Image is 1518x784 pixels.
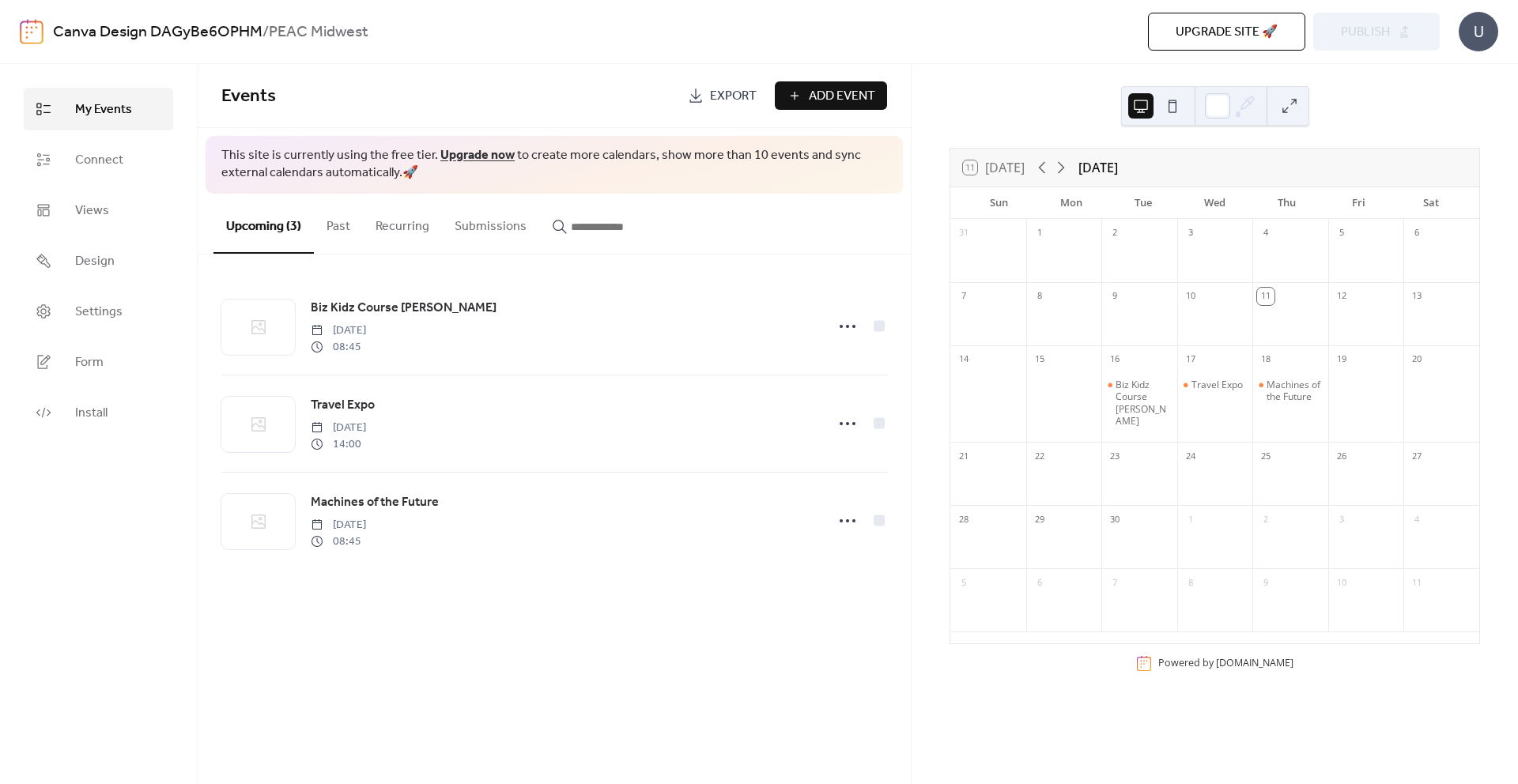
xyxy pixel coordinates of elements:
div: 9 [1106,288,1123,305]
div: Wed [1179,187,1251,219]
span: 14:00 [311,436,366,453]
div: 7 [955,288,972,305]
button: Upcoming (3) [213,194,314,254]
div: 12 [1333,288,1350,305]
span: Upgrade site 🚀 [1176,23,1278,42]
div: 31 [955,224,972,242]
div: 28 [955,511,972,528]
div: 27 [1408,447,1425,465]
div: 30 [1106,511,1123,528]
div: 8 [1182,574,1199,591]
div: Sat [1395,187,1467,219]
a: My Events [24,88,173,130]
div: 6 [1408,224,1425,242]
span: [DATE] [311,322,366,339]
span: Settings [75,303,123,322]
a: Canva Design DAGyBe6OPHM [53,17,262,47]
span: Travel Expo [311,396,375,415]
div: 2 [1257,511,1274,528]
div: 14 [955,351,972,368]
button: Submissions [442,194,539,252]
span: Connect [75,151,123,170]
a: Design [24,239,173,282]
div: 2 [1106,224,1123,242]
div: 23 [1106,447,1123,465]
div: Sun [963,187,1035,219]
a: Travel Expo [311,395,375,416]
span: Design [75,252,115,271]
span: 08:45 [311,339,366,356]
a: Export [676,81,768,110]
div: 19 [1333,351,1350,368]
div: Machines of the Future [1267,379,1322,403]
div: 18 [1257,351,1274,368]
div: Tue [1107,187,1179,219]
a: Settings [24,290,173,333]
img: logo [20,19,43,44]
div: 16 [1106,351,1123,368]
div: 15 [1031,351,1048,368]
b: PEAC Midwest [269,17,368,47]
div: 17 [1182,351,1199,368]
button: Past [314,194,363,252]
div: 5 [1333,224,1350,242]
div: 6 [1031,574,1048,591]
div: Biz Kidz Course Geraldton Hub [1101,379,1177,428]
div: 9 [1257,574,1274,591]
button: Recurring [363,194,442,252]
div: 29 [1031,511,1048,528]
div: 4 [1408,511,1425,528]
div: 3 [1182,224,1199,242]
span: Events [221,79,276,114]
a: Biz Kidz Course [PERSON_NAME] [311,298,497,318]
div: Thu [1251,187,1323,219]
div: Fri [1323,187,1395,219]
div: Machines of the Future [1252,379,1328,403]
span: My Events [75,100,132,119]
span: Machines of the Future [311,493,439,512]
a: Install [24,391,173,434]
a: Views [24,189,173,232]
div: 21 [955,447,972,465]
div: 11 [1408,574,1425,591]
span: [DATE] [311,420,366,436]
div: Travel Expo [1177,379,1253,391]
a: Connect [24,138,173,181]
span: This site is currently using the free tier. to create more calendars, show more than 10 events an... [221,147,887,183]
div: 4 [1257,224,1274,242]
span: 08:45 [311,533,366,550]
a: [DOMAIN_NAME] [1216,657,1293,670]
div: 7 [1106,574,1123,591]
div: 24 [1182,447,1199,465]
div: 3 [1333,511,1350,528]
b: / [262,17,269,47]
div: Travel Expo [1191,379,1243,391]
div: U [1459,12,1498,51]
div: 10 [1182,288,1199,305]
div: 1 [1182,511,1199,528]
span: Add Event [809,87,875,106]
button: Add Event [775,81,887,110]
div: 5 [955,574,972,591]
div: 26 [1333,447,1350,465]
div: 20 [1408,351,1425,368]
div: [DATE] [1078,158,1118,177]
div: 10 [1333,574,1350,591]
div: 8 [1031,288,1048,305]
span: Form [75,353,104,372]
a: Machines of the Future [311,492,439,513]
span: [DATE] [311,517,366,533]
div: Biz Kidz Course [PERSON_NAME] [1116,379,1171,428]
div: 22 [1031,447,1048,465]
div: 1 [1031,224,1048,242]
div: 13 [1408,288,1425,305]
span: Export [710,87,757,106]
div: 25 [1257,447,1274,465]
a: Form [24,341,173,383]
div: Mon [1035,187,1107,219]
button: Upgrade site 🚀 [1148,13,1305,51]
span: Biz Kidz Course [PERSON_NAME] [311,299,497,318]
div: Powered by [1158,657,1293,670]
a: Upgrade now [440,143,515,168]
